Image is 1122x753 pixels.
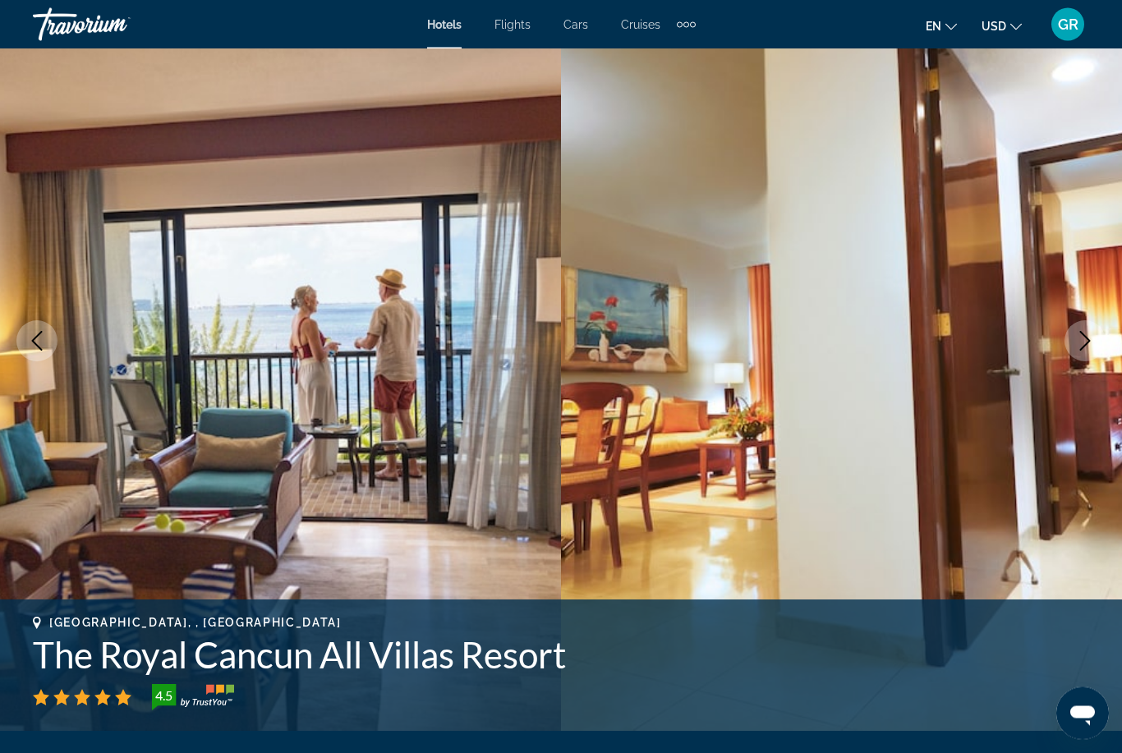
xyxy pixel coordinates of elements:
span: GR [1058,16,1078,33]
a: Travorium [33,3,197,46]
button: Change language [926,14,957,38]
button: Change currency [982,14,1022,38]
img: TrustYou guest rating badge [152,685,234,711]
div: 4.5 [147,686,180,706]
a: Flights [494,18,531,31]
a: Hotels [427,18,462,31]
button: Next image [1065,321,1106,362]
span: USD [982,20,1006,33]
button: Previous image [16,321,57,362]
button: User Menu [1046,7,1089,42]
a: Cars [563,18,588,31]
a: Cruises [621,18,660,31]
span: [GEOGRAPHIC_DATA], , [GEOGRAPHIC_DATA] [49,617,342,630]
span: en [926,20,941,33]
button: Extra navigation items [677,11,696,38]
h1: The Royal Cancun All Villas Resort [33,634,1089,677]
iframe: Button to launch messaging window [1056,687,1109,740]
